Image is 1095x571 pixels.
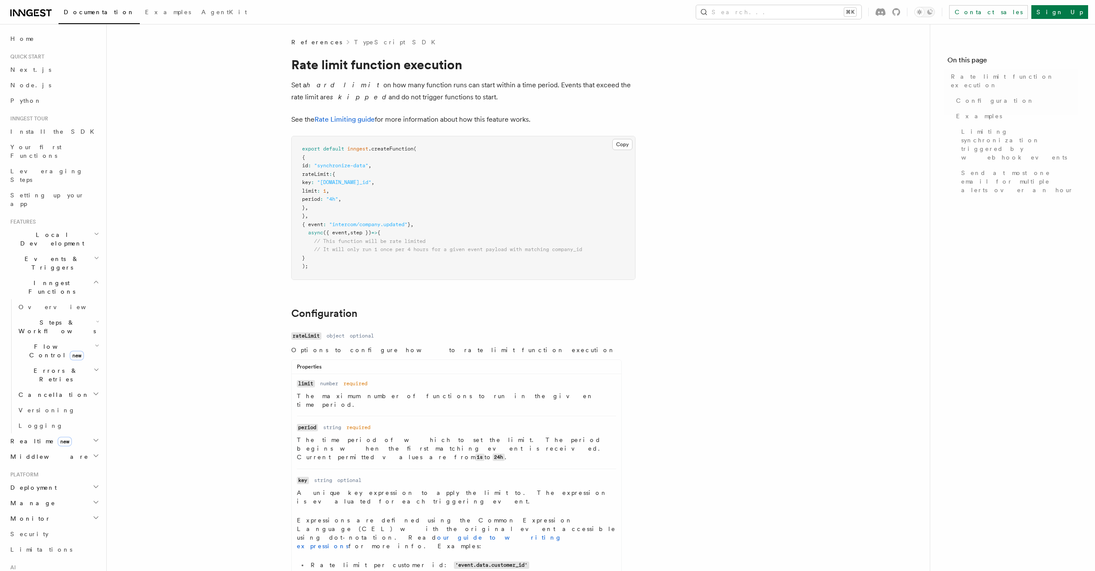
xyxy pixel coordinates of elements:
span: Configuration [956,96,1034,105]
span: id [302,163,308,169]
code: 24h [493,454,505,461]
span: Logging [19,422,63,429]
button: Local Development [7,227,101,251]
button: Steps & Workflows [15,315,101,339]
p: Set a on how many function runs can start within a time period. Events that exceed the rate limit... [291,79,635,103]
span: { [332,171,335,177]
span: Home [10,34,34,43]
span: => [371,230,377,236]
span: Local Development [7,230,94,248]
a: Security [7,526,101,542]
span: : [320,196,323,202]
span: Documentation [64,9,135,15]
dd: number [320,380,338,387]
button: Middleware [7,449,101,464]
span: Send at most one email for multiple alerts over an hour [961,169,1078,194]
a: Sign Up [1031,5,1088,19]
p: See the for more information about how this feature works. [291,114,635,126]
span: Deployment [7,483,57,492]
button: Events & Triggers [7,251,101,275]
span: , [347,230,350,236]
span: Inngest tour [7,115,48,122]
span: 1 [323,188,326,194]
h4: On this page [947,55,1078,69]
a: Your first Functions [7,139,101,163]
span: , [338,196,341,202]
span: , [371,179,374,185]
span: { event [302,221,323,227]
span: Manage [7,499,56,507]
h1: Rate limit function execution [291,57,635,72]
span: } [302,255,305,261]
a: Next.js [7,62,101,77]
a: Node.js [7,77,101,93]
code: rateLimit [291,332,321,340]
span: Rate limit function execution [951,72,1078,89]
span: export [302,146,320,152]
span: period [302,196,320,202]
span: Limitations [10,546,72,553]
code: limit [297,380,315,387]
dd: optional [350,332,374,339]
span: Cancellation [15,390,89,399]
span: Examples [956,112,1002,120]
dd: object [327,332,345,339]
button: Errors & Retries [15,363,101,387]
a: Home [7,31,101,46]
span: "intercom/company.updated" [329,221,407,227]
dd: required [346,424,370,431]
span: , [368,163,371,169]
span: inngest [347,146,368,152]
span: : [329,171,332,177]
span: Leveraging Steps [10,168,83,183]
span: { [377,230,380,236]
a: Overview [15,299,101,315]
a: Examples [953,108,1078,124]
button: Flow Controlnew [15,339,101,363]
kbd: ⌘K [844,8,856,16]
em: skipped [330,93,389,101]
span: async [308,230,323,236]
span: Platform [7,471,39,478]
span: Overview [19,304,107,310]
span: // It will only run 1 once per 4 hours for a given event payload with matching company_id [314,246,582,252]
a: Send at most one email for multiple alerts over an hour [958,165,1078,198]
button: Manage [7,495,101,511]
a: Configuration [291,307,358,319]
dd: required [343,380,367,387]
em: hard limit [306,81,383,89]
button: Deployment [7,480,101,495]
a: TypeScript SDK [354,38,441,46]
span: ({ event [323,230,347,236]
button: Realtimenew [7,433,101,449]
span: Steps & Workflows [15,318,96,335]
span: Install the SDK [10,128,99,135]
button: Cancellation [15,387,101,402]
a: Rate limit function execution [947,69,1078,93]
span: , [305,205,308,211]
span: } [302,213,305,219]
dd: optional [337,477,361,484]
code: 1s [475,454,484,461]
span: , [326,188,329,194]
span: Python [10,97,42,104]
a: Install the SDK [7,124,101,139]
code: key [297,477,309,484]
span: .createFunction [368,146,413,152]
a: Configuration [953,93,1078,108]
a: Contact sales [949,5,1028,19]
button: Copy [612,139,632,150]
span: Next.js [10,66,51,73]
span: Flow Control [15,342,95,359]
div: Properties [292,363,621,374]
button: Search...⌘K [696,5,861,19]
span: limit [302,188,317,194]
span: Errors & Retries [15,366,93,384]
span: rateLimit [302,171,329,177]
span: "[DOMAIN_NAME]_id" [317,179,371,185]
span: Your first Functions [10,144,62,159]
a: Examples [140,3,196,23]
span: ( [413,146,416,152]
span: } [407,221,410,227]
p: The maximum number of functions to run in the given time period. [297,392,616,409]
